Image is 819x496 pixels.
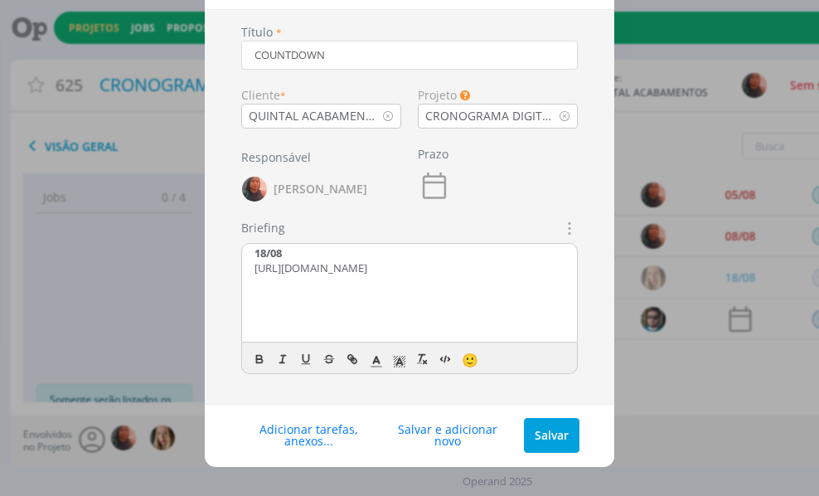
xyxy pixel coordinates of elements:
[365,349,388,369] span: Cor do Texto
[254,260,565,275] p: [URL][DOMAIN_NAME]
[241,173,368,206] button: C[PERSON_NAME]
[385,418,511,453] button: Salvar e adicionar novo
[241,148,311,166] label: Responsável
[274,183,367,195] span: [PERSON_NAME]
[458,349,481,369] button: 🙂
[240,418,378,453] button: Adicionar tarefas, anexos...
[388,349,411,369] span: Cor de Fundo
[242,177,267,202] img: C
[241,86,401,104] div: Cliente
[419,107,559,124] div: CRONOGRAMA DIGITAL - 2025
[524,418,579,453] button: Salvar
[242,107,382,124] div: QUINTAL ACABAMENTOS
[418,86,578,104] div: Projeto
[462,351,478,369] span: 🙂
[254,246,282,260] strong: 18/08
[241,23,273,41] label: Título
[249,107,382,124] div: QUINTAL ACABAMENTOS
[241,219,285,236] label: Briefing
[425,107,559,124] div: CRONOGRAMA DIGITAL - 2025
[418,145,448,163] label: Prazo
